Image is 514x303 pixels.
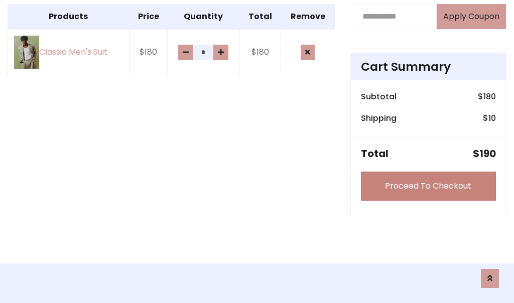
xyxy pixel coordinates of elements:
[14,36,123,69] a: Classic Men's Suit
[239,29,281,75] td: $180
[361,147,389,160] h5: Total
[437,4,506,29] button: Apply Coupon
[129,4,168,29] th: Price
[281,4,335,29] th: Remove
[239,4,281,29] th: Total
[361,113,397,123] h6: Shipping
[361,60,496,74] h4: Cart Summary
[473,147,496,160] h5: $
[129,29,168,75] td: $180
[479,146,496,161] span: 190
[478,92,496,101] h6: $
[483,91,496,102] span: 180
[488,112,496,124] span: 10
[168,4,239,29] th: Quantity
[8,4,130,29] th: Products
[361,92,397,101] h6: Subtotal
[361,172,496,201] a: Proceed To Checkout
[483,113,496,123] h6: $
